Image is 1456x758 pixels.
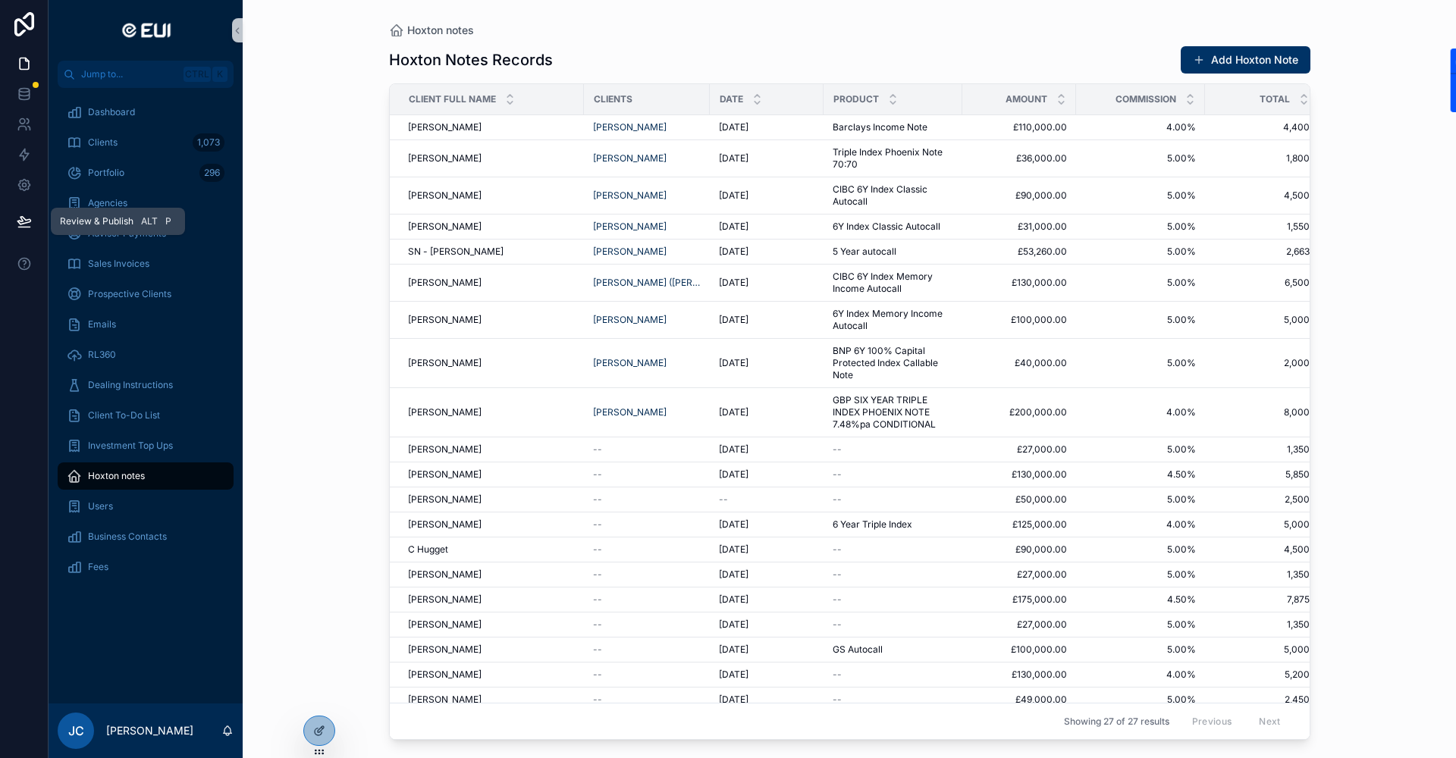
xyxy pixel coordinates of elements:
span: [PERSON_NAME] [408,518,482,531]
span: 4,500 [1214,189,1310,202]
a: 5.00% [1085,543,1196,556]
a: Prospective Clients [58,280,234,308]
span: Barclays Income Note [833,121,927,133]
a: Hoxton notes [58,462,234,490]
span: CIBC 6Y Index Classic Autocall [833,183,953,208]
span: 5.00% [1085,568,1196,581]
a: Emails [58,311,234,338]
span: -- [833,594,842,606]
span: Business Contacts [88,531,167,543]
span: 5.00% [1085,277,1196,289]
span: 2,000 [1214,357,1310,369]
span: [PERSON_NAME] [593,189,667,202]
a: -- [833,443,953,456]
a: [PERSON_NAME] [408,443,575,456]
span: [DATE] [719,121,748,133]
a: 1,800 [1214,152,1310,164]
span: [PERSON_NAME] ([PERSON_NAME]) [593,277,701,289]
span: [DATE] [719,277,748,289]
a: 5.00% [1085,152,1196,164]
a: £53,260.00 [971,246,1067,258]
a: -- [833,493,953,506]
span: [DATE] [719,518,748,531]
span: -- [593,493,602,506]
span: [DATE] [719,594,748,606]
a: 1,350 [1214,568,1310,581]
div: 1,073 [193,133,224,152]
span: 1,350 [1214,443,1310,456]
a: [DATE] [719,594,814,606]
div: 296 [199,164,224,182]
a: 5.00% [1085,246,1196,258]
a: Portfolio296 [58,159,234,186]
a: [DATE] [719,246,814,258]
a: 5.00% [1085,493,1196,506]
a: 2,500 [1214,493,1310,506]
span: 5.00% [1085,314,1196,326]
a: £36,000.00 [971,152,1067,164]
a: £27,000.00 [971,443,1067,456]
a: [PERSON_NAME] [593,246,667,258]
a: [PERSON_NAME] [408,468,575,481]
a: £27,000.00 [971,568,1067,581]
span: [DATE] [719,443,748,456]
a: [PERSON_NAME] [593,221,701,233]
a: [PERSON_NAME] [593,406,701,418]
span: [PERSON_NAME] [408,357,482,369]
span: [PERSON_NAME] [408,594,482,606]
a: Investment Top Ups [58,432,234,459]
a: £175,000.00 [971,594,1067,606]
span: 4,400 [1214,121,1310,133]
span: GBP SIX YEAR TRIPLE INDEX PHOENIX NOTE 7.48%pa CONDITIONAL [833,394,953,431]
a: [PERSON_NAME] [408,594,575,606]
span: [DATE] [719,314,748,326]
span: [PERSON_NAME] [408,619,482,631]
a: [PERSON_NAME] [593,152,667,164]
a: -- [833,543,953,556]
span: 5.00% [1085,619,1196,631]
span: -- [593,594,602,606]
a: 5,000 [1214,518,1310,531]
span: [PERSON_NAME] [408,189,482,202]
a: -- [593,493,701,506]
span: -- [833,443,842,456]
a: £90,000.00 [971,543,1067,556]
a: £130,000.00 [971,468,1067,481]
a: £50,000.00 [971,493,1067,506]
a: [PERSON_NAME] [593,357,701,369]
a: 5,850 [1214,468,1310,481]
a: [DATE] [719,443,814,456]
a: £100,000.00 [971,314,1067,326]
a: £110,000.00 [971,121,1067,133]
span: [PERSON_NAME] [408,221,482,233]
div: scrollable content [49,88,243,600]
span: C Hugget [408,543,448,556]
a: [PERSON_NAME] [408,406,575,418]
span: Ctrl [184,67,211,82]
a: 5.00% [1085,357,1196,369]
span: 5.00% [1085,189,1196,202]
span: [DATE] [719,357,748,369]
span: [DATE] [719,468,748,481]
span: RL360 [88,349,116,361]
a: -- [833,619,953,631]
a: -- [833,468,953,481]
a: [PERSON_NAME] [593,314,667,326]
a: C Hugget [408,543,575,556]
span: £100,000.00 [971,644,1067,656]
a: BNP 6Y 100% Capital Protected Index Callable Note [833,345,953,381]
a: [PERSON_NAME] [593,357,667,369]
a: 1,550 [1214,221,1310,233]
span: Jump to... [81,68,177,80]
a: 5 Year autocall [833,246,953,258]
span: -- [833,543,842,556]
span: 5.00% [1085,443,1196,456]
